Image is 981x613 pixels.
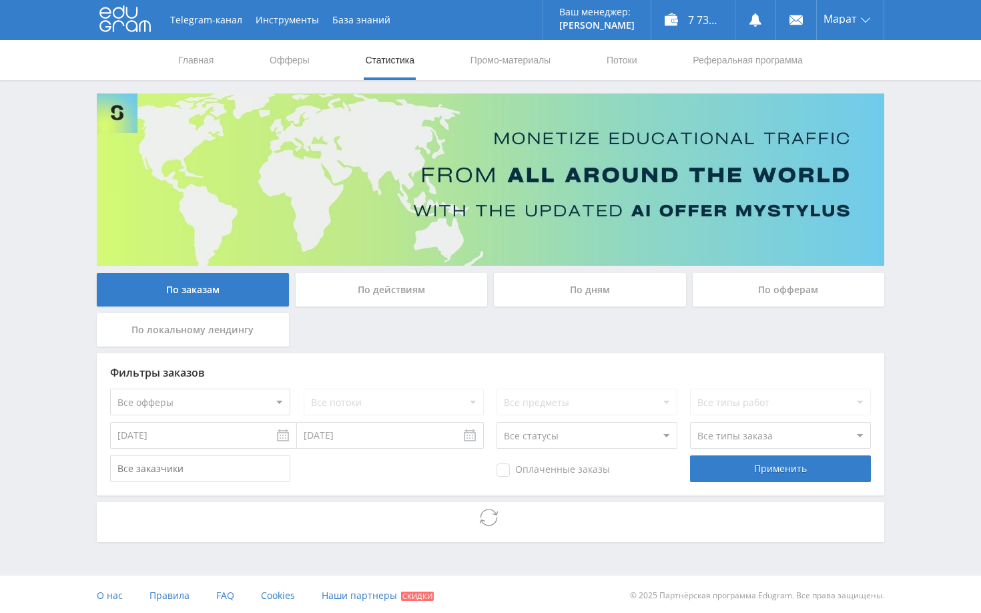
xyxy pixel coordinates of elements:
[693,273,885,306] div: По офферам
[296,273,488,306] div: По действиям
[824,13,857,24] span: Марат
[605,40,639,80] a: Потоки
[494,273,686,306] div: По дням
[690,455,870,482] div: Применить
[497,463,610,477] span: Оплаченные заказы
[177,40,215,80] a: Главная
[469,40,552,80] a: Промо-материалы
[216,589,234,602] span: FAQ
[691,40,804,80] a: Реферальная программа
[559,7,635,17] p: Ваш менеджер:
[261,589,295,602] span: Cookies
[97,313,289,347] div: По локальному лендингу
[97,589,123,602] span: О нас
[110,455,290,482] input: Все заказчики
[559,20,635,31] p: [PERSON_NAME]
[401,592,434,601] span: Скидки
[149,589,190,602] span: Правила
[322,589,397,602] span: Наши партнеры
[97,93,884,266] img: Banner
[364,40,416,80] a: Статистика
[268,40,311,80] a: Офферы
[97,273,289,306] div: По заказам
[110,367,871,379] div: Фильтры заказов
